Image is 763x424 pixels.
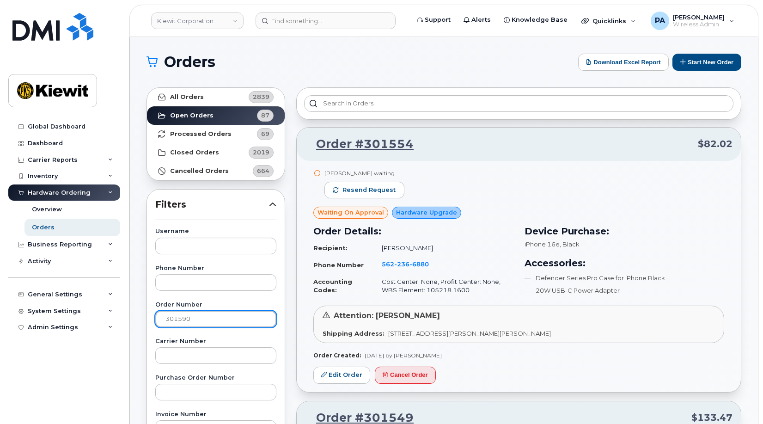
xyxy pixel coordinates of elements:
[525,224,725,238] h3: Device Purchase:
[334,311,440,320] span: Attention: [PERSON_NAME]
[257,166,269,175] span: 664
[170,167,229,175] strong: Cancelled Orders
[170,112,214,119] strong: Open Orders
[313,261,364,269] strong: Phone Number
[155,228,276,234] label: Username
[323,330,385,337] strong: Shipping Address:
[373,274,513,298] td: Cost Center: None, Profit Center: None, WBS Element: 105218.1600
[170,93,204,101] strong: All Orders
[147,106,285,125] a: Open Orders87
[672,54,741,71] button: Start New Order
[164,55,215,69] span: Orders
[317,208,384,217] span: Waiting On Approval
[170,149,219,156] strong: Closed Orders
[394,260,409,268] span: 236
[578,54,669,71] button: Download Excel Report
[155,198,269,211] span: Filters
[147,162,285,180] a: Cancelled Orders664
[313,352,361,359] strong: Order Created:
[170,130,232,138] strong: Processed Orders
[261,129,269,138] span: 69
[313,367,370,384] a: Edit Order
[396,208,457,217] span: Hardware Upgrade
[324,169,404,177] div: [PERSON_NAME] waiting
[155,338,276,344] label: Carrier Number
[253,148,269,157] span: 2019
[155,412,276,418] label: Invoice Number
[313,224,513,238] h3: Order Details:
[365,352,442,359] span: [DATE] by [PERSON_NAME]
[155,265,276,271] label: Phone Number
[525,286,725,295] li: 20W USB-C Power Adapter
[409,260,429,268] span: 6880
[525,240,560,248] span: iPhone 16e
[304,95,733,112] input: Search in orders
[313,244,348,252] strong: Recipient:
[382,260,429,268] span: 562
[388,330,551,337] span: [STREET_ADDRESS][PERSON_NAME][PERSON_NAME]
[155,302,276,308] label: Order Number
[253,92,269,101] span: 2839
[342,186,396,194] span: Resend request
[305,136,414,153] a: Order #301554
[525,256,725,270] h3: Accessories:
[375,367,436,384] button: Cancel Order
[373,240,513,256] td: [PERSON_NAME]
[261,111,269,120] span: 87
[525,274,725,283] li: Defender Series Pro Case for iPhone Black
[382,260,440,268] a: 5622366880
[147,125,285,143] a: Processed Orders69
[155,375,276,381] label: Purchase Order Number
[147,88,285,106] a: All Orders2839
[324,182,404,198] button: Resend request
[698,137,732,151] span: $82.02
[313,278,352,294] strong: Accounting Codes:
[723,384,756,417] iframe: Messenger Launcher
[560,240,580,248] span: , Black
[147,143,285,162] a: Closed Orders2019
